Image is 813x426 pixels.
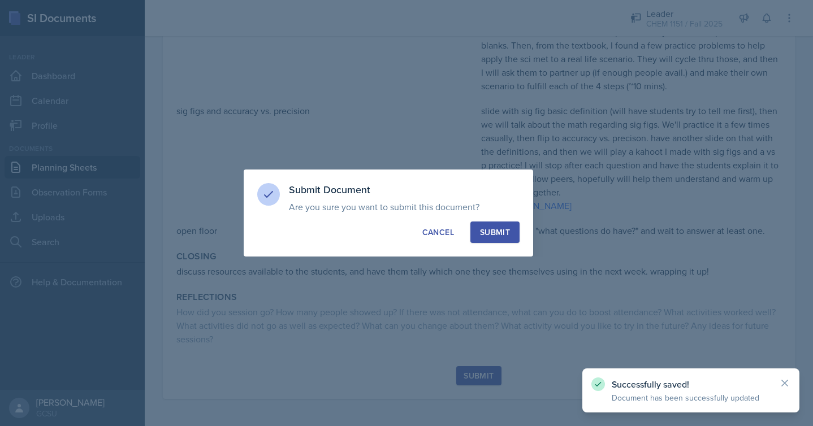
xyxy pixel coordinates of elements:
div: Submit [480,227,510,238]
p: Are you sure you want to submit this document? [289,201,520,212]
button: Submit [470,221,520,243]
h3: Submit Document [289,183,520,197]
div: Cancel [422,227,454,238]
p: Successfully saved! [612,379,770,390]
p: Document has been successfully updated [612,392,770,403]
button: Cancel [413,221,464,243]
